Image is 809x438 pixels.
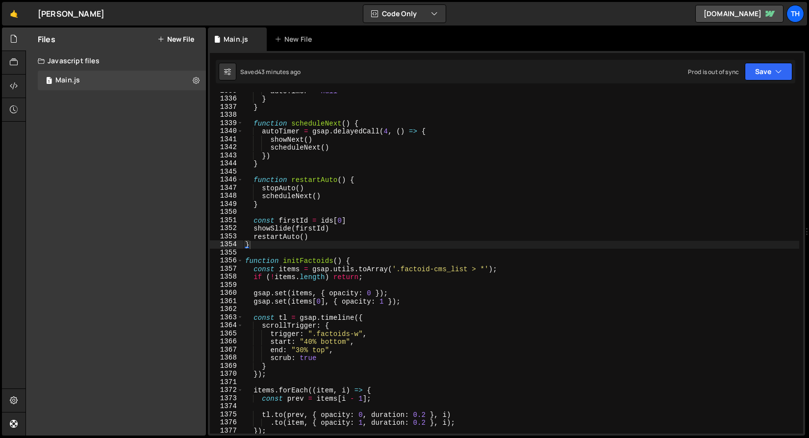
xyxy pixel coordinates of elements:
[210,127,243,135] div: 1340
[275,34,316,44] div: New File
[38,34,55,45] h2: Files
[55,76,80,85] div: Main.js
[210,103,243,111] div: 1337
[210,330,243,338] div: 1365
[210,411,243,419] div: 1375
[210,200,243,208] div: 1349
[210,232,243,241] div: 1353
[210,135,243,144] div: 1341
[210,224,243,232] div: 1352
[210,418,243,427] div: 1376
[210,354,243,362] div: 1368
[157,35,194,43] button: New File
[210,273,243,281] div: 1358
[210,152,243,160] div: 1343
[210,346,243,354] div: 1367
[210,394,243,403] div: 1373
[210,168,243,176] div: 1345
[210,265,243,273] div: 1357
[210,297,243,306] div: 1361
[210,321,243,330] div: 1364
[210,159,243,168] div: 1344
[210,281,243,289] div: 1359
[46,77,52,85] span: 1
[240,68,301,76] div: Saved
[258,68,301,76] div: 43 minutes ago
[2,2,26,26] a: 🤙
[688,68,739,76] div: Prod is out of sync
[210,313,243,322] div: 1363
[210,95,243,103] div: 1336
[210,192,243,200] div: 1348
[745,63,792,80] button: Save
[210,240,243,249] div: 1354
[210,337,243,346] div: 1366
[38,8,104,20] div: [PERSON_NAME]
[38,71,206,90] div: 16840/46037.js
[210,378,243,386] div: 1371
[210,370,243,378] div: 1370
[210,362,243,370] div: 1369
[210,216,243,225] div: 1351
[210,208,243,216] div: 1350
[786,5,804,23] a: Th
[210,111,243,119] div: 1338
[363,5,446,23] button: Code Only
[210,119,243,128] div: 1339
[26,51,206,71] div: Javascript files
[210,427,243,435] div: 1377
[210,386,243,394] div: 1372
[224,34,248,44] div: Main.js
[210,305,243,313] div: 1362
[210,249,243,257] div: 1355
[210,402,243,411] div: 1374
[210,184,243,192] div: 1347
[210,143,243,152] div: 1342
[695,5,784,23] a: [DOMAIN_NAME]
[210,289,243,297] div: 1360
[210,176,243,184] div: 1346
[210,257,243,265] div: 1356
